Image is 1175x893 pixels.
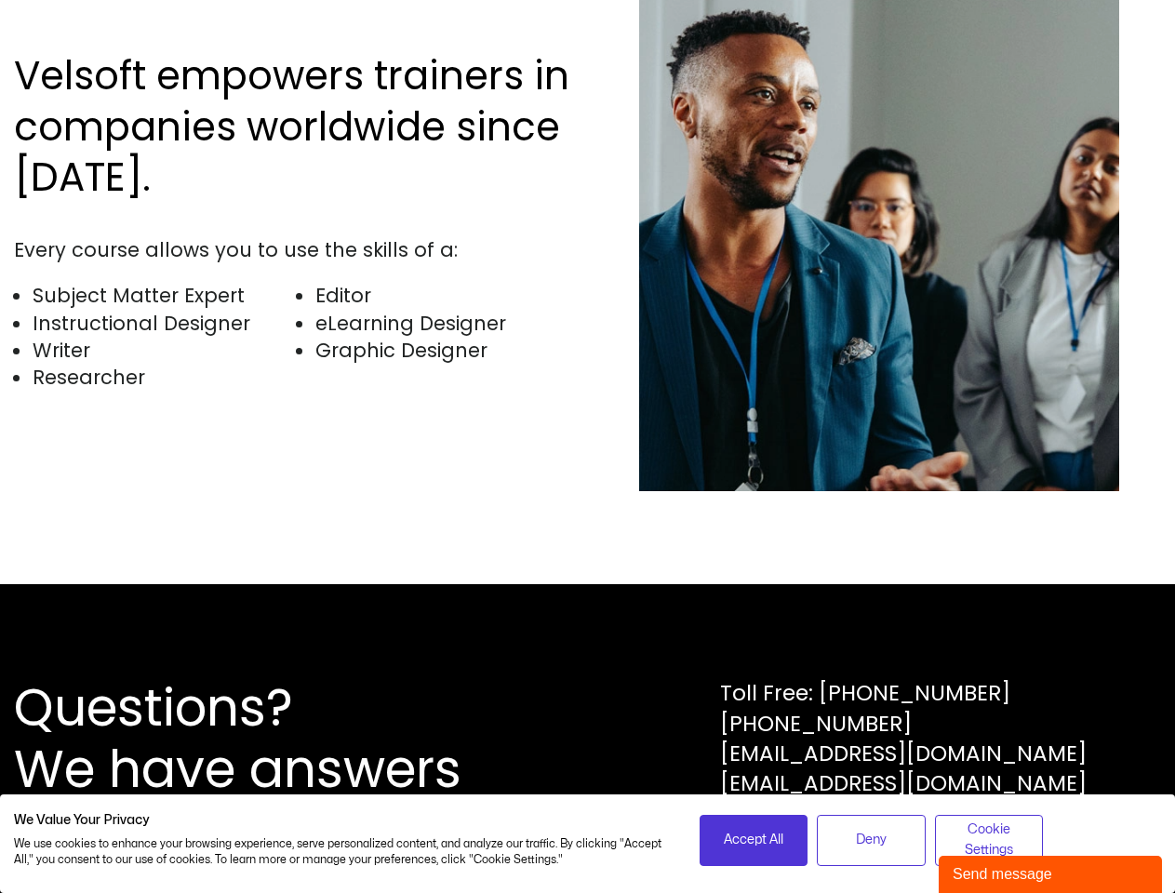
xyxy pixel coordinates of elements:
[856,830,887,850] span: Deny
[817,815,926,866] button: Deny all cookies
[14,836,672,868] p: We use cookies to enhance your browsing experience, serve personalized content, and analyze our t...
[315,282,579,309] li: Editor
[724,830,783,850] span: Accept All
[14,677,528,800] h2: Questions? We have answers
[33,364,296,391] li: Researcher
[939,852,1166,893] iframe: chat widget
[14,812,672,829] h2: We Value Your Privacy
[33,310,296,337] li: Instructional Designer
[947,820,1032,861] span: Cookie Settings
[315,337,579,364] li: Graphic Designer
[700,815,808,866] button: Accept all cookies
[720,678,1087,798] div: Toll Free: [PHONE_NUMBER] [PHONE_NUMBER] [EMAIL_ADDRESS][DOMAIN_NAME] [EMAIL_ADDRESS][DOMAIN_NAME]
[33,282,296,309] li: Subject Matter Expert
[33,337,296,364] li: Writer
[14,236,579,263] div: Every course allows you to use the skills of a:
[935,815,1044,866] button: Adjust cookie preferences
[315,310,579,337] li: eLearning Designer
[14,51,579,204] h2: Velsoft empowers trainers in companies worldwide since [DATE].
